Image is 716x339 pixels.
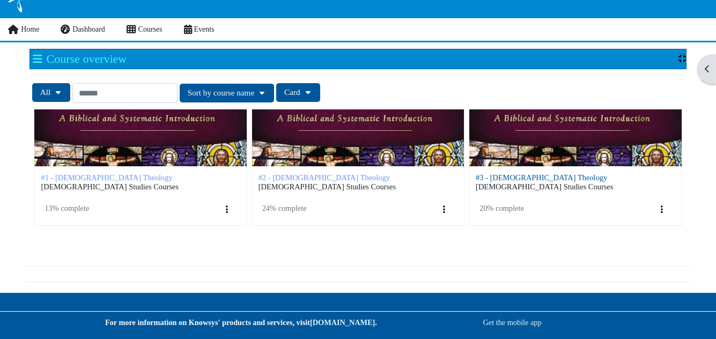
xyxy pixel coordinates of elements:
[262,204,415,213] div: % complete
[50,18,115,41] a: Dashboard
[479,204,632,213] div: % complete
[440,205,448,213] i: Actions for course #2 - Evangelical Theology
[223,205,231,213] i: Actions for course #1 - Evangelical Theology
[33,52,127,65] h2: Course overview
[658,205,666,213] i: Actions for course #3 - Evangelical Theology
[262,204,270,212] span: 24
[105,318,377,327] strong: For more information on Knowsys' products and services, visit .
[476,173,607,182] span: #3 - Evangelical Theology
[476,173,607,182] span: #3 - [DEMOGRAPHIC_DATA] Theology
[476,182,613,191] span: [DEMOGRAPHIC_DATA] Studies Courses
[138,25,163,33] span: Courses
[41,173,173,182] span: #1 - Evangelical Theology
[32,83,684,105] div: Course overview controls
[284,87,300,97] span: Card
[41,182,179,191] span: [DEMOGRAPHIC_DATA] Studies Courses
[180,84,275,102] button: Sorting drop-down menu
[276,83,320,102] button: Display drop-down menu
[259,173,390,182] span: #2 - Evangelical Theology
[479,204,487,212] span: 20
[259,182,396,191] span: [DEMOGRAPHIC_DATA] Studies Courses
[40,87,50,97] span: All
[188,88,254,97] span: Sort by course name
[45,204,52,212] span: 13
[116,18,173,41] a: Courses
[41,173,173,182] span: #1 - [DEMOGRAPHIC_DATA] Theology
[45,204,197,213] div: % complete
[259,173,390,182] span: #2 - [DEMOGRAPHIC_DATA] Theology
[21,25,39,33] span: Home
[72,25,105,33] span: Dashboard
[678,54,686,63] div: Show / hide the block
[173,18,225,41] a: Events
[483,318,542,327] a: Get the mobile app
[310,318,375,327] a: [DOMAIN_NAME]
[194,25,215,33] span: Events
[32,83,71,102] button: Grouping drop-down menu
[7,18,225,41] nav: Site links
